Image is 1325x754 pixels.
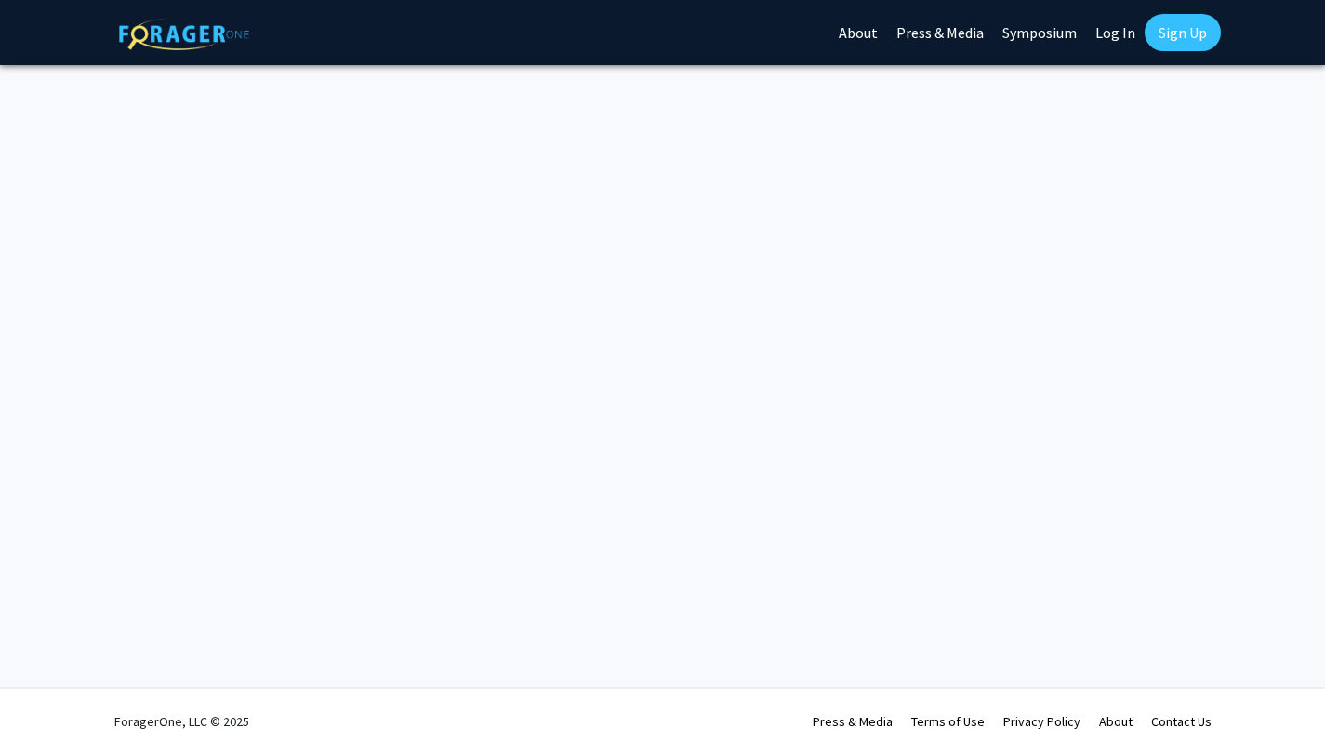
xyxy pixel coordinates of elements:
a: Contact Us [1151,713,1212,730]
img: ForagerOne Logo [119,18,249,50]
div: ForagerOne, LLC © 2025 [114,689,249,754]
a: Terms of Use [911,713,985,730]
a: Press & Media [813,713,893,730]
a: Privacy Policy [1003,713,1080,730]
a: Sign Up [1145,14,1221,51]
a: About [1099,713,1133,730]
